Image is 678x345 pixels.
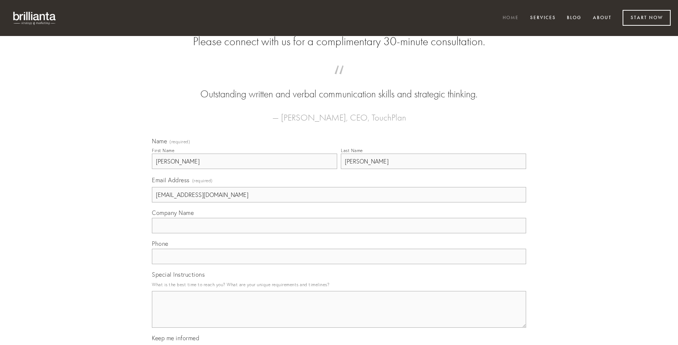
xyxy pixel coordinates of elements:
[169,140,190,144] span: (required)
[341,148,363,153] div: Last Name
[152,334,199,342] span: Keep me informed
[164,101,514,125] figcaption: — [PERSON_NAME], CEO, TouchPlan
[152,148,174,153] div: First Name
[152,280,526,290] p: What is the best time to reach you? What are your unique requirements and timelines?
[152,240,168,247] span: Phone
[498,12,524,24] a: Home
[525,12,561,24] a: Services
[623,10,671,26] a: Start Now
[164,73,514,87] span: “
[152,271,205,278] span: Special Instructions
[192,176,213,186] span: (required)
[164,73,514,101] blockquote: Outstanding written and verbal communication skills and strategic thinking.
[152,209,194,216] span: Company Name
[562,12,586,24] a: Blog
[7,7,62,29] img: brillianta - research, strategy, marketing
[152,35,526,48] h2: Please connect with us for a complimentary 30-minute consultation.
[152,176,190,184] span: Email Address
[588,12,616,24] a: About
[152,137,167,145] span: Name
